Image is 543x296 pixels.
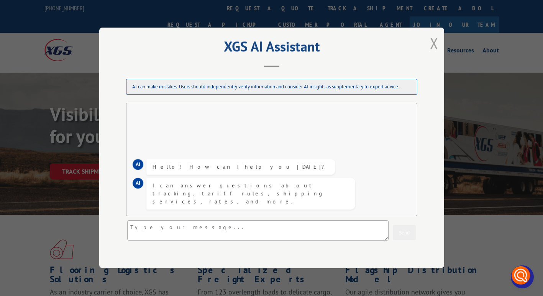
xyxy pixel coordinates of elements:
div: Hello! How can I help you [DATE]? [153,163,329,171]
div: Open chat [511,265,534,288]
h2: XGS AI Assistant [118,41,425,56]
button: Close modal [430,33,438,54]
button: Send [393,225,416,241]
div: I can answer questions about tracking, tariff rules, shipping services, rates, and more. [153,182,349,206]
div: AI can make mistakes. Users should independently verify information and consider AI insights as s... [126,79,417,95]
div: AI [133,159,143,170]
div: AI [133,178,143,189]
